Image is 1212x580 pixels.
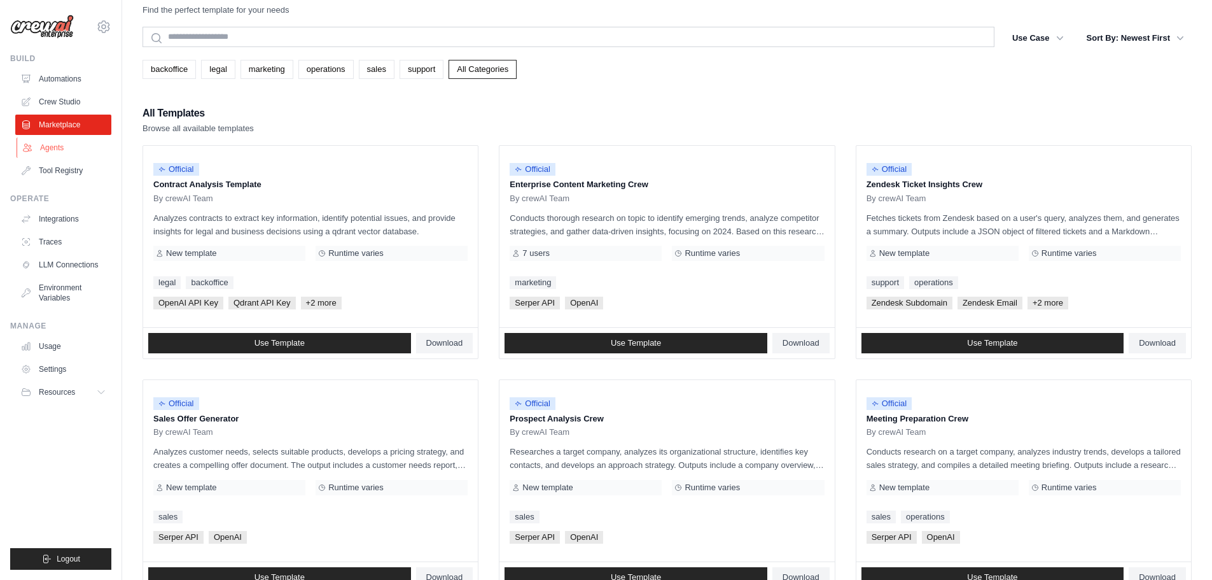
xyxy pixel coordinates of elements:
[510,413,824,425] p: Prospect Analysis Crew
[1139,338,1176,348] span: Download
[301,297,342,309] span: +2 more
[685,483,740,493] span: Runtime varies
[416,333,473,353] a: Download
[15,209,111,229] a: Integrations
[1041,483,1097,493] span: Runtime varies
[359,60,394,79] a: sales
[510,531,560,544] span: Serper API
[148,333,411,353] a: Use Template
[967,338,1017,348] span: Use Template
[867,397,912,410] span: Official
[10,321,111,331] div: Manage
[240,60,293,79] a: marketing
[449,60,517,79] a: All Categories
[143,104,254,122] h2: All Templates
[922,531,960,544] span: OpenAI
[39,387,75,397] span: Resources
[153,178,468,191] p: Contract Analysis Template
[143,60,196,79] a: backoffice
[510,397,555,410] span: Official
[10,194,111,204] div: Operate
[400,60,443,79] a: support
[1129,333,1186,353] a: Download
[153,531,204,544] span: Serper API
[186,276,233,289] a: backoffice
[867,178,1181,191] p: Zendesk Ticket Insights Crew
[153,276,181,289] a: legal
[166,248,216,258] span: New template
[510,276,556,289] a: marketing
[867,427,926,437] span: By crewAI Team
[201,60,235,79] a: legal
[611,338,661,348] span: Use Template
[228,297,296,309] span: Qdrant API Key
[1005,27,1071,50] button: Use Case
[510,445,824,472] p: Researches a target company, analyzes its organizational structure, identifies key contacts, and ...
[153,427,213,437] span: By crewAI Team
[15,255,111,275] a: LLM Connections
[153,297,223,309] span: OpenAI API Key
[867,413,1181,425] p: Meeting Preparation Crew
[15,69,111,89] a: Automations
[10,548,111,570] button: Logout
[867,511,896,523] a: sales
[958,297,1022,309] span: Zendesk Email
[153,194,213,204] span: By crewAI Team
[909,276,958,289] a: operations
[510,297,560,309] span: Serper API
[15,160,111,181] a: Tool Registry
[328,483,384,493] span: Runtime varies
[153,511,183,523] a: sales
[15,115,111,135] a: Marketplace
[505,333,767,353] a: Use Template
[17,138,113,158] a: Agents
[153,445,468,472] p: Analyzes customer needs, selects suitable products, develops a pricing strategy, and creates a co...
[879,483,930,493] span: New template
[143,4,289,17] p: Find the perfect template for your needs
[143,122,254,135] p: Browse all available templates
[510,511,539,523] a: sales
[867,211,1181,238] p: Fetches tickets from Zendesk based on a user's query, analyzes them, and generates a summary. Out...
[861,333,1124,353] a: Use Template
[15,232,111,252] a: Traces
[57,554,80,564] span: Logout
[209,531,247,544] span: OpenAI
[1041,248,1097,258] span: Runtime varies
[565,531,603,544] span: OpenAI
[510,178,824,191] p: Enterprise Content Marketing Crew
[522,483,573,493] span: New template
[153,413,468,425] p: Sales Offer Generator
[879,248,930,258] span: New template
[685,248,740,258] span: Runtime varies
[522,248,550,258] span: 7 users
[10,15,74,39] img: Logo
[15,359,111,379] a: Settings
[772,333,830,353] a: Download
[15,336,111,357] a: Usage
[153,211,468,238] p: Analyzes contracts to extract key information, identify potential issues, and provide insights fo...
[510,427,569,437] span: By crewAI Team
[867,276,904,289] a: support
[867,194,926,204] span: By crewAI Team
[901,511,950,523] a: operations
[328,248,384,258] span: Runtime varies
[254,338,305,348] span: Use Template
[510,211,824,238] p: Conducts thorough research on topic to identify emerging trends, analyze competitor strategies, a...
[1027,297,1068,309] span: +2 more
[298,60,354,79] a: operations
[10,53,111,64] div: Build
[15,382,111,402] button: Resources
[153,397,199,410] span: Official
[867,445,1181,472] p: Conducts research on a target company, analyzes industry trends, develops a tailored sales strate...
[1079,27,1192,50] button: Sort By: Newest First
[166,483,216,493] span: New template
[426,338,463,348] span: Download
[783,338,819,348] span: Download
[867,297,952,309] span: Zendesk Subdomain
[565,297,603,309] span: OpenAI
[867,163,912,176] span: Official
[15,92,111,112] a: Crew Studio
[153,163,199,176] span: Official
[867,531,917,544] span: Serper API
[510,163,555,176] span: Official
